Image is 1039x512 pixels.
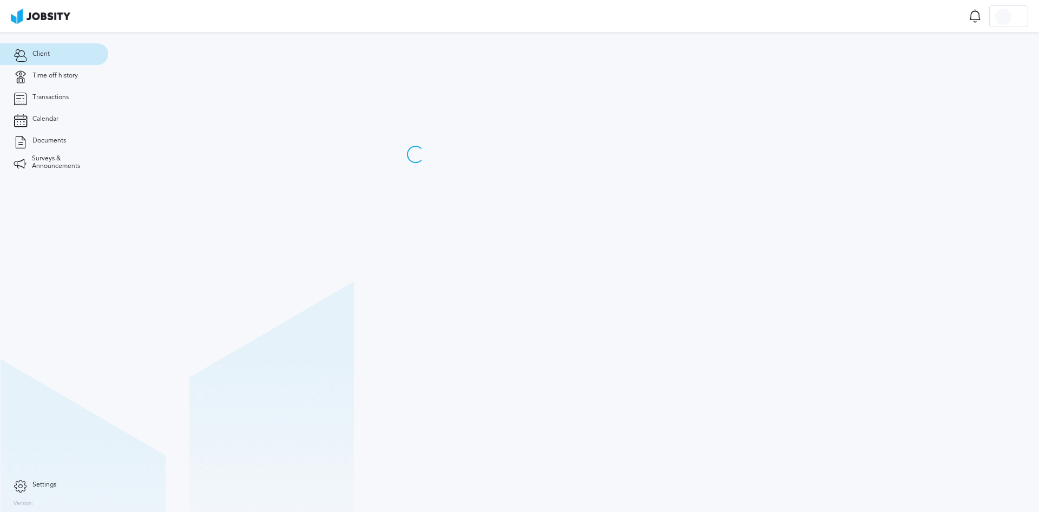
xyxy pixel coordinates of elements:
[32,115,58,123] span: Calendar
[32,50,50,58] span: Client
[32,155,95,170] span: Surveys & Announcements
[14,501,34,507] label: Version:
[32,481,56,489] span: Settings
[11,9,70,24] img: ab4bad089aa723f57921c736e9817d99.png
[32,72,78,80] span: Time off history
[32,137,66,145] span: Documents
[32,94,69,101] span: Transactions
